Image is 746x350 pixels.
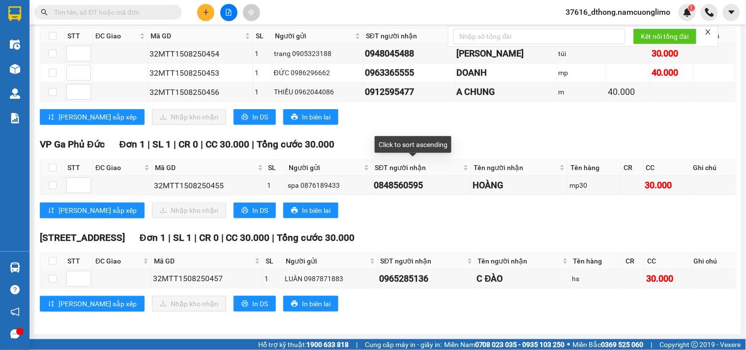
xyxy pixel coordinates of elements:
[277,232,355,243] span: Tổng cước 30.000
[380,272,474,286] div: 0965285136
[148,83,253,102] td: 32MTT1508250456
[365,339,442,350] span: Cung cấp máy in - giấy in:
[59,205,137,216] span: [PERSON_NAME] sắp xếp
[150,30,243,41] span: Mã GD
[248,9,255,16] span: aim
[478,256,561,266] span: Tên người nhận
[363,44,455,63] td: 0948045488
[194,232,197,243] span: |
[10,113,20,123] img: solution-icon
[472,176,568,195] td: HOÀNG
[381,256,465,266] span: SĐT người nhận
[558,6,679,18] span: 37616_dthong.namcuonglimo
[258,339,349,350] span: Hỗ trợ kỹ thuật:
[274,67,361,78] div: ĐỨC 0986296662
[40,232,125,243] span: [STREET_ADDRESS]
[48,114,55,121] span: sort-ascending
[95,162,142,173] span: ĐC Giao
[220,4,238,21] button: file-add
[455,63,557,83] td: DOANH
[140,232,166,243] span: Đơn 1
[168,232,171,243] span: |
[477,272,569,286] div: C ĐÀO
[455,44,557,63] td: C GIANG
[283,296,338,312] button: printerIn biên lai
[567,343,570,347] span: ⚪️
[727,8,736,17] span: caret-down
[559,48,605,59] div: túi
[272,232,275,243] span: |
[374,178,469,192] div: 0848560595
[291,207,298,215] span: printer
[306,341,349,349] strong: 1900 633 818
[149,48,251,60] div: 32MTT1508250454
[95,256,141,266] span: ĐC Giao
[59,112,137,122] span: [PERSON_NAME] sắp xếp
[148,44,253,63] td: 32MTT1508250454
[651,339,653,350] span: |
[148,139,150,150] span: |
[375,162,461,173] span: SĐT người nhận
[289,162,362,173] span: Người gửi
[365,66,453,80] div: 0963365555
[173,232,192,243] span: SL 1
[691,341,698,348] span: copyright
[255,87,270,97] div: 1
[174,139,176,150] span: |
[473,178,567,192] div: HOÀNG
[203,9,209,16] span: plus
[266,160,287,176] th: SL
[608,85,648,99] div: 40.000
[92,41,411,54] li: Số nhà [STREET_ADDRESS][PERSON_NAME]
[10,88,20,99] img: warehouse-icon
[723,4,740,21] button: caret-down
[268,180,285,191] div: 1
[288,180,370,191] div: spa 0876189433
[705,8,714,17] img: phone-icon
[54,7,170,18] input: Tìm tên, số ĐT hoặc mã đơn
[152,109,226,125] button: downloadNhập kho nhận
[48,207,55,215] span: sort-ascending
[302,298,330,309] span: In biên lai
[363,83,455,102] td: 0912595477
[41,9,48,16] span: search
[641,31,689,42] span: Kết nối tổng đài
[688,4,695,11] sup: 1
[153,272,261,285] div: 32MTT1508250457
[601,341,644,349] strong: 0369 525 060
[568,160,621,176] th: Tên hàng
[152,176,266,195] td: 32MTT1508250455
[241,207,248,215] span: printer
[155,162,256,173] span: Mã GD
[154,179,264,192] div: 32MTT1508250455
[691,160,736,176] th: Ghi chú
[59,298,137,309] span: [PERSON_NAME] sắp xếp
[10,39,20,50] img: warehouse-icon
[234,296,276,312] button: printerIn DS
[366,30,445,41] span: SĐT người nhận
[559,67,605,78] div: mp
[457,66,555,80] div: DOANH
[10,307,20,317] span: notification
[365,85,453,99] div: 0912595477
[378,269,476,289] td: 0965285136
[573,339,644,350] span: Miền Bắc
[644,160,691,176] th: CC
[65,160,93,176] th: STT
[206,139,249,150] span: CC 30.000
[705,29,712,35] span: close
[154,256,253,266] span: Mã GD
[444,339,565,350] span: Miền Nam
[10,262,20,273] img: warehouse-icon
[363,63,455,83] td: 0963365555
[283,203,338,218] button: printerIn biên lai
[286,256,367,266] span: Người gửi
[234,109,276,125] button: printerIn DS
[10,64,20,74] img: warehouse-icon
[633,29,697,44] button: Kết nối tổng đài
[274,87,361,97] div: THIỀU 0962044086
[455,83,557,102] td: A CHUNG
[285,273,376,284] div: LUÂN 0987871883
[453,29,626,44] input: Nhập số tổng đài
[119,139,146,150] span: Đơn 1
